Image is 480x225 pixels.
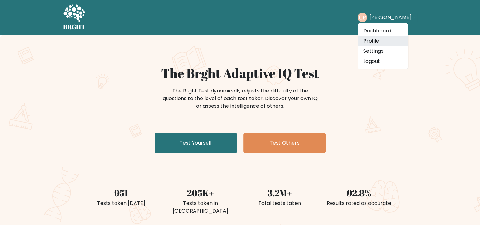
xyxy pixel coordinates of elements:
[244,186,316,200] div: 3.2M+
[161,87,319,110] div: The Brght Test dynamically adjusts the difficulty of the questions to the level of each test take...
[358,56,408,66] a: Logout
[358,36,408,46] a: Profile
[85,186,157,200] div: 951
[244,200,316,207] div: Total tests taken
[243,133,326,153] a: Test Others
[359,14,366,21] text: CP
[85,200,157,207] div: Tests taken [DATE]
[358,26,408,36] a: Dashboard
[63,3,86,32] a: BRGHT
[85,65,395,81] h1: The Brght Adaptive IQ Test
[323,200,395,207] div: Results rated as accurate
[155,133,237,153] a: Test Yourself
[63,23,86,31] h5: BRGHT
[165,200,236,215] div: Tests taken in [GEOGRAPHIC_DATA]
[323,186,395,200] div: 92.8%
[165,186,236,200] div: 205K+
[367,13,417,22] button: [PERSON_NAME]
[358,46,408,56] a: Settings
